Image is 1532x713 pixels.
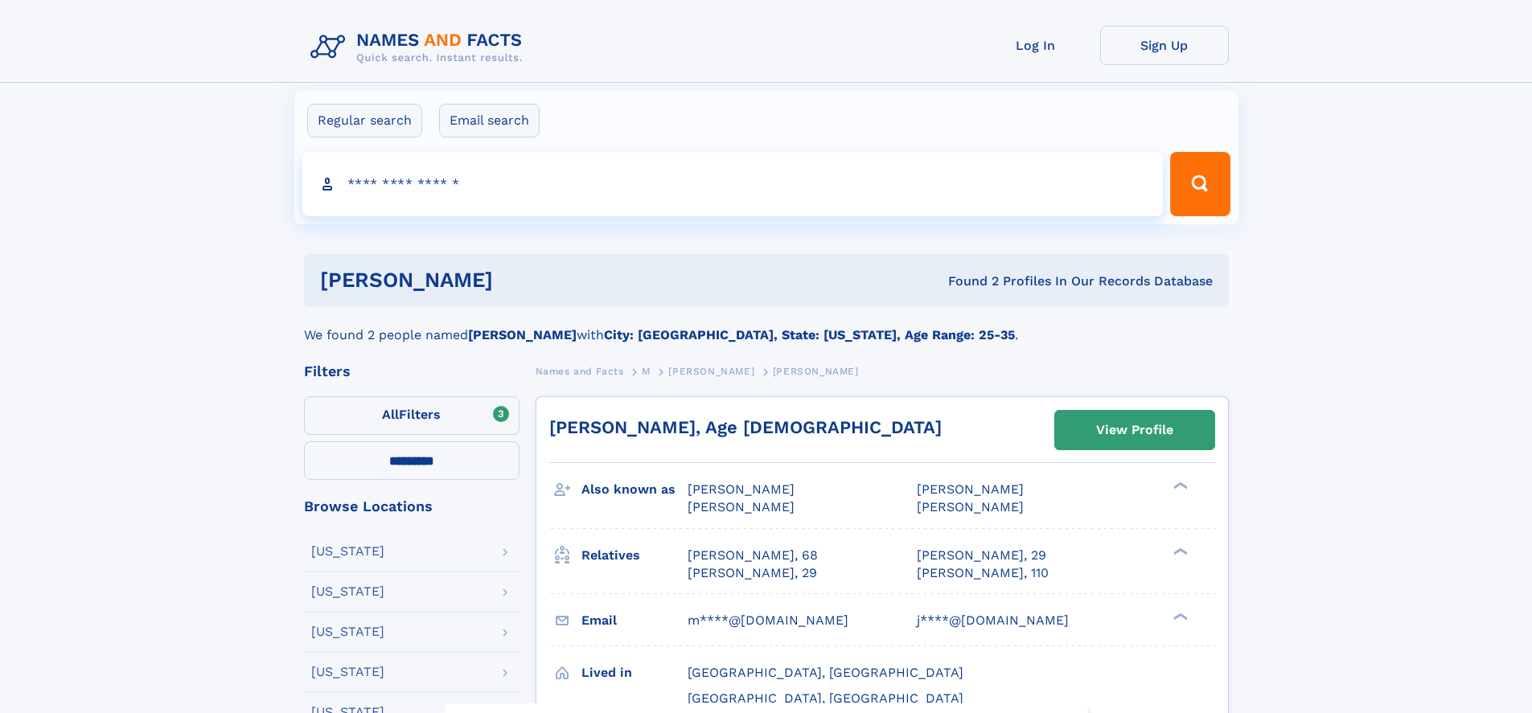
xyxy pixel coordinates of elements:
[1170,152,1230,216] button: Search Button
[320,270,721,290] h1: [PERSON_NAME]
[1169,481,1189,491] div: ❯
[604,327,1015,342] b: City: [GEOGRAPHIC_DATA], State: [US_STATE], Age Range: 25-35
[668,361,754,381] a: [PERSON_NAME]
[917,564,1049,582] a: [PERSON_NAME], 110
[581,542,688,569] h3: Relatives
[304,306,1229,345] div: We found 2 people named with .
[581,607,688,634] h3: Email
[304,364,520,379] div: Filters
[688,481,795,497] span: [PERSON_NAME]
[688,499,795,514] span: [PERSON_NAME]
[1055,411,1214,449] a: View Profile
[304,396,520,435] label: Filters
[307,104,422,137] label: Regular search
[721,272,1213,290] div: Found 2 Profiles In Our Records Database
[536,361,624,381] a: Names and Facts
[917,481,1024,497] span: [PERSON_NAME]
[581,659,688,686] h3: Lived in
[642,361,651,381] a: M
[773,366,859,377] span: [PERSON_NAME]
[688,690,963,706] span: [GEOGRAPHIC_DATA], [GEOGRAPHIC_DATA]
[688,547,818,564] a: [PERSON_NAME], 68
[311,625,384,638] div: [US_STATE]
[468,327,577,342] b: [PERSON_NAME]
[688,564,817,582] a: [PERSON_NAME], 29
[549,417,942,437] a: [PERSON_NAME], Age [DEMOGRAPHIC_DATA]
[382,407,399,422] span: All
[642,366,651,377] span: M
[311,666,384,678] div: [US_STATE]
[971,26,1100,65] a: Log In
[1169,611,1189,621] div: ❯
[1100,26,1229,65] a: Sign Up
[302,152,1164,216] input: search input
[1169,546,1189,556] div: ❯
[581,476,688,503] h3: Also known as
[311,545,384,558] div: [US_STATE]
[304,499,520,514] div: Browse Locations
[439,104,540,137] label: Email search
[1096,412,1173,449] div: View Profile
[917,547,1046,564] a: [PERSON_NAME], 29
[688,665,963,680] span: [GEOGRAPHIC_DATA], [GEOGRAPHIC_DATA]
[311,585,384,598] div: [US_STATE]
[917,499,1024,514] span: [PERSON_NAME]
[304,26,536,69] img: Logo Names and Facts
[668,366,754,377] span: [PERSON_NAME]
